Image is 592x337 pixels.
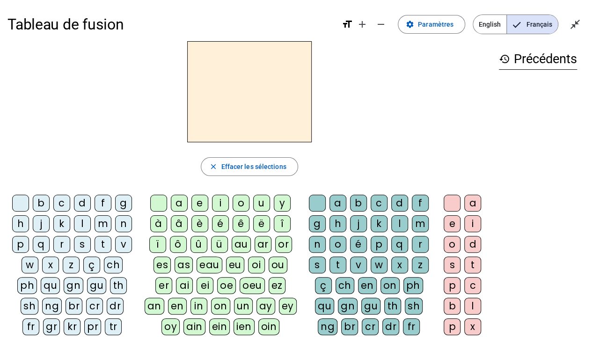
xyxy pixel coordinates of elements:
span: Paramètres [418,19,453,30]
div: ai [176,277,193,294]
div: ch [104,256,123,273]
h1: Tableau de fusion [7,9,334,39]
div: g [309,215,326,232]
div: i [212,195,229,212]
div: on [380,277,400,294]
div: ar [255,236,271,253]
div: b [444,298,460,315]
div: d [391,195,408,212]
div: en [168,298,187,315]
div: gu [87,277,106,294]
div: or [275,236,292,253]
div: an [145,298,164,315]
div: k [371,215,387,232]
div: qu [41,277,60,294]
div: gu [361,298,380,315]
mat-icon: format_size [342,19,353,30]
div: a [171,195,188,212]
div: d [464,236,481,253]
div: s [74,236,91,253]
span: English [473,15,506,34]
div: eu [226,256,244,273]
div: f [95,195,111,212]
h3: Précédents [499,49,577,70]
div: u [253,195,270,212]
div: oin [258,318,280,335]
div: on [211,298,230,315]
div: au [232,236,251,253]
div: fr [22,318,39,335]
div: q [391,236,408,253]
div: tr [105,318,122,335]
div: ain [183,318,205,335]
div: ien [234,318,255,335]
div: ch [336,277,354,294]
div: w [22,256,38,273]
div: br [66,298,82,315]
div: eau [197,256,222,273]
div: o [233,195,249,212]
div: ey [279,298,297,315]
button: Effacer les sélections [201,157,298,176]
button: Augmenter la taille de la police [353,15,372,34]
div: qu [315,298,334,315]
div: er [155,277,172,294]
div: c [53,195,70,212]
div: th [384,298,401,315]
div: c [464,277,481,294]
div: dr [382,318,399,335]
div: s [309,256,326,273]
div: t [95,236,111,253]
div: p [444,277,460,294]
div: oy [161,318,180,335]
div: ei [197,277,213,294]
div: û [190,236,207,253]
div: d [74,195,91,212]
div: in [190,298,207,315]
div: pr [84,318,101,335]
div: un [234,298,253,315]
div: l [74,215,91,232]
div: oe [217,277,236,294]
div: l [391,215,408,232]
div: v [350,256,367,273]
div: r [412,236,429,253]
div: en [358,277,377,294]
div: a [329,195,346,212]
div: gr [43,318,60,335]
div: e [191,195,208,212]
div: z [412,256,429,273]
div: o [444,236,460,253]
div: fr [403,318,420,335]
div: î [274,215,291,232]
div: oi [248,256,265,273]
div: ph [17,277,37,294]
div: ê [233,215,249,232]
div: ç [83,256,100,273]
mat-icon: close [209,162,217,171]
div: é [212,215,229,232]
div: as [175,256,193,273]
div: ph [403,277,423,294]
div: cr [362,318,379,335]
div: à [150,215,167,232]
div: a [464,195,481,212]
mat-icon: remove [375,19,387,30]
div: f [412,195,429,212]
div: o [329,236,346,253]
div: kr [64,318,80,335]
div: ein [209,318,230,335]
button: Quitter le plein écran [566,15,585,34]
div: es [153,256,171,273]
div: th [110,277,127,294]
div: v [115,236,132,253]
div: m [412,215,429,232]
div: ng [318,318,337,335]
div: s [444,256,460,273]
span: Effacer les sélections [221,161,286,172]
button: Diminuer la taille de la police [372,15,390,34]
div: c [371,195,387,212]
div: dr [107,298,124,315]
div: x [464,318,481,335]
div: cr [86,298,103,315]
